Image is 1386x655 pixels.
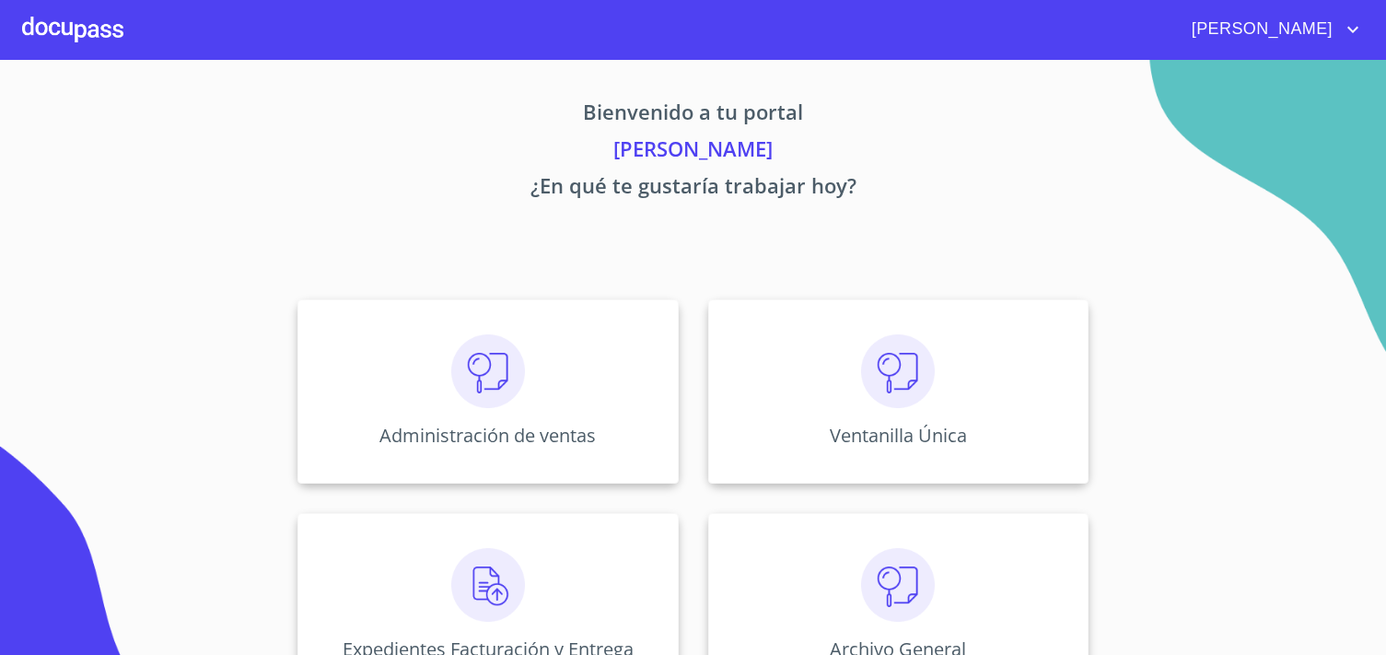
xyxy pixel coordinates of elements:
[379,423,596,448] p: Administración de ventas
[861,548,935,622] img: consulta.png
[1178,15,1364,44] button: account of current user
[451,548,525,622] img: carga.png
[1178,15,1342,44] span: [PERSON_NAME]
[451,334,525,408] img: consulta.png
[126,134,1261,170] p: [PERSON_NAME]
[126,170,1261,207] p: ¿En qué te gustaría trabajar hoy?
[861,334,935,408] img: consulta.png
[830,423,967,448] p: Ventanilla Única
[126,97,1261,134] p: Bienvenido a tu portal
